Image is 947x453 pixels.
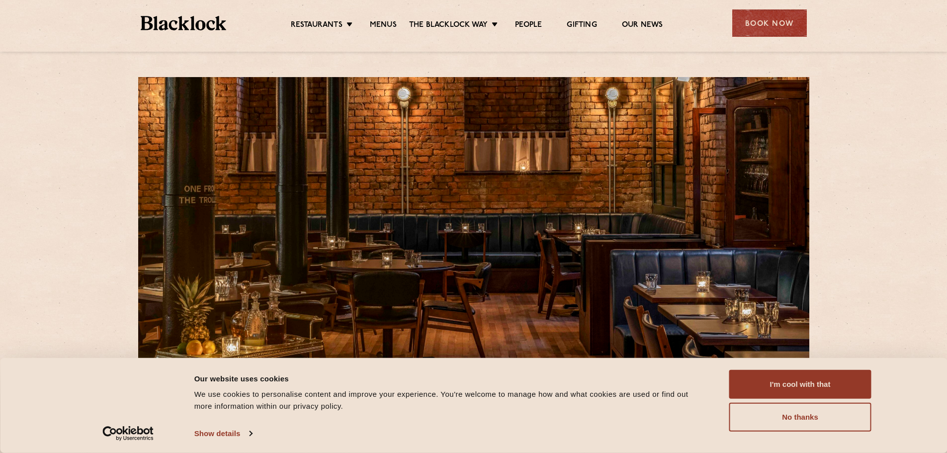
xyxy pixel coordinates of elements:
[409,20,488,31] a: The Blacklock Way
[515,20,542,31] a: People
[567,20,597,31] a: Gifting
[194,426,252,441] a: Show details
[622,20,663,31] a: Our News
[194,388,707,412] div: We use cookies to personalise content and improve your experience. You're welcome to manage how a...
[729,403,871,432] button: No thanks
[732,9,807,37] div: Book Now
[85,426,172,441] a: Usercentrics Cookiebot - opens in a new window
[370,20,397,31] a: Menus
[141,16,227,30] img: BL_Textured_Logo-footer-cropped.svg
[291,20,343,31] a: Restaurants
[194,372,707,384] div: Our website uses cookies
[729,370,871,399] button: I'm cool with that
